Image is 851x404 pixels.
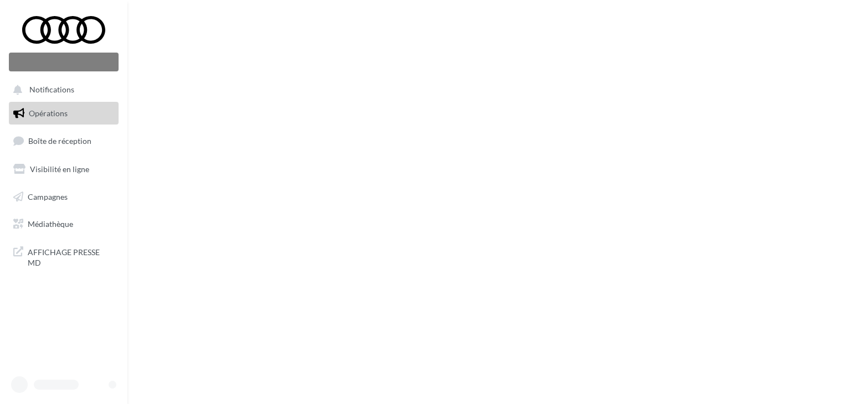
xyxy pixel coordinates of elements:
a: AFFICHAGE PRESSE MD [7,240,121,273]
span: AFFICHAGE PRESSE MD [28,245,114,268]
span: Opérations [29,108,68,118]
span: Notifications [29,85,74,95]
a: Opérations [7,102,121,125]
span: Campagnes [28,191,68,201]
a: Boîte de réception [7,129,121,153]
a: Campagnes [7,185,121,209]
div: Nouvelle campagne [9,53,119,71]
span: Médiathèque [28,219,73,229]
a: Visibilité en ligne [7,158,121,181]
a: Médiathèque [7,213,121,236]
span: Boîte de réception [28,136,91,146]
span: Visibilité en ligne [30,164,89,174]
